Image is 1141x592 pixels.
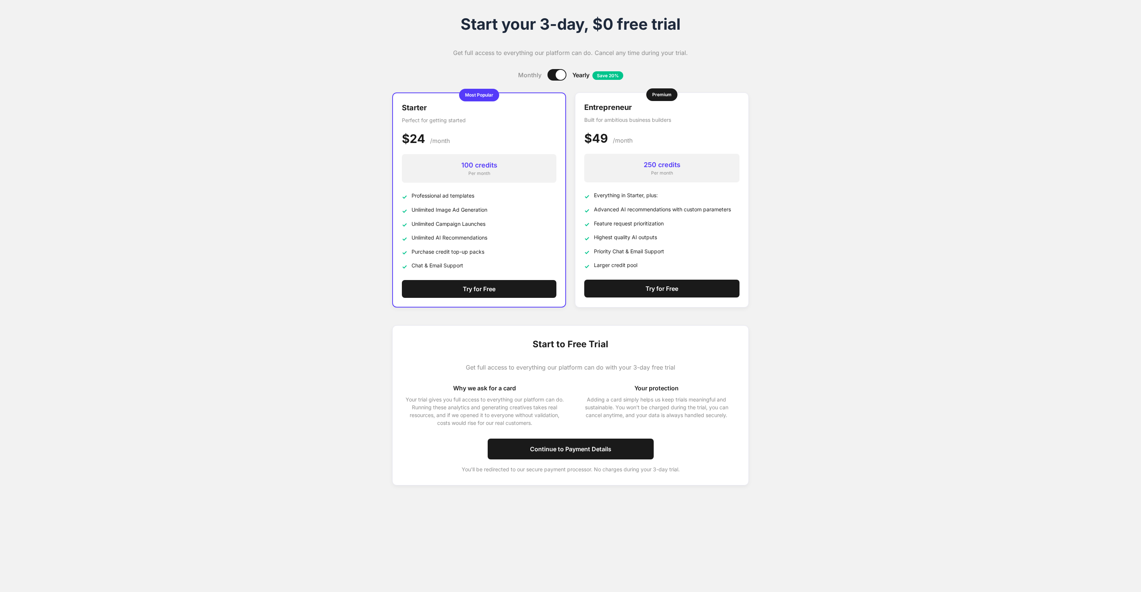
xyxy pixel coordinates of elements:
[592,71,623,80] span: Save 20%
[584,192,589,201] span: ✓
[412,261,463,269] span: Chat & Email Support
[412,206,487,214] span: Unlimited Image Ad Generation
[594,191,658,199] span: Everything in Starter, plus:
[412,220,485,228] span: Unlimited Campaign Launches
[590,170,734,176] div: Per month
[412,248,484,256] span: Purchase credit top-up packs
[584,280,739,297] button: Try for Free
[402,220,407,229] span: ✓
[402,234,407,243] span: ✓
[402,131,425,146] span: $24
[584,234,589,243] span: ✓
[402,192,407,201] span: ✓
[584,102,739,113] h3: Entrepreneur
[594,205,731,213] span: Advanced AI recommendations with custom parameters
[572,71,623,79] span: Yearly
[576,384,737,393] h4: Your protection
[402,280,556,298] button: Try for Free
[408,170,550,177] div: Per month
[590,160,734,170] div: 250 credits
[392,15,749,33] h1: Start your 3-day, $0 free trial
[584,206,589,215] span: ✓
[584,262,589,271] span: ✓
[594,233,657,241] span: Highest quality AI outputs
[404,363,737,372] p: Get full access to everything our platform can do with your 3-day free trial
[412,234,487,241] span: Unlimited AI Recommendations
[594,219,664,227] span: Feature request prioritization
[392,48,749,57] p: Get full access to everything our platform can do. Cancel any time during your trial.
[584,131,608,146] span: $49
[404,396,565,427] p: Your trial gives you full access to everything our platform can do. Running these analytics and g...
[594,261,637,269] span: Larger credit pool
[404,384,565,393] h4: Why we ask for a card
[430,137,450,144] span: /month
[584,220,589,229] span: ✓
[402,262,407,271] span: ✓
[412,192,474,199] span: Professional ad templates
[584,248,589,257] span: ✓
[594,247,664,255] span: Priority Chat & Email Support
[613,137,633,144] span: /month
[584,116,739,124] p: Built for ambitious business builders
[404,465,737,473] p: You'll be redirected to our secure payment processor. No charges during your 3-day trial.
[402,102,556,113] h3: Starter
[518,71,542,79] span: Monthly
[402,206,407,215] span: ✓
[402,116,556,124] p: Perfect for getting started
[576,396,737,419] p: Adding a card simply helps us keep trials meaningful and sustainable. You won't be charged during...
[533,338,608,351] span: Start to Free Trial
[408,160,550,170] div: 100 credits
[402,248,407,257] span: ✓
[488,439,654,459] button: Continue to Payment Details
